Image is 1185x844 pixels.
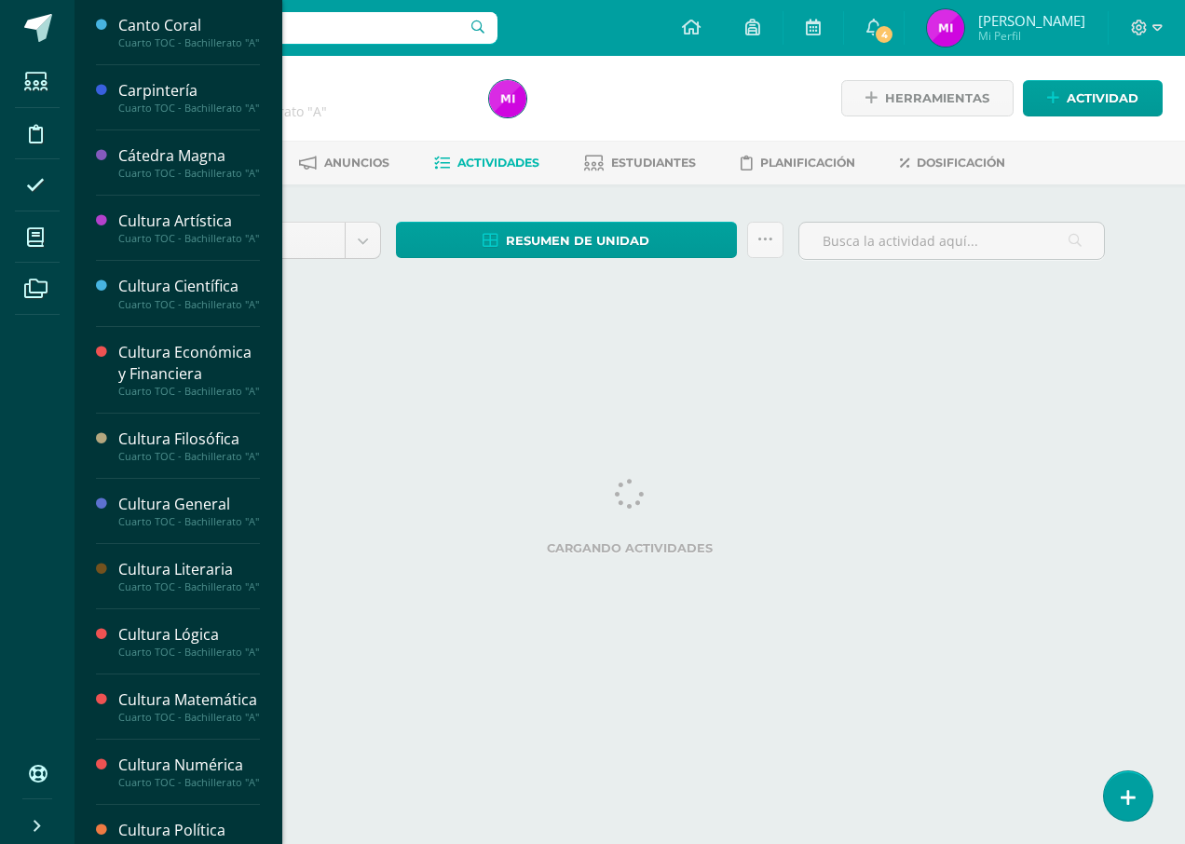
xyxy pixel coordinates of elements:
[118,15,260,36] div: Canto Coral
[145,102,467,120] div: Cuarto TOC - Bachillerato 'A'
[506,224,649,258] span: Resumen de unidad
[118,15,260,49] a: Canto CoralCuarto TOC - Bachillerato "A"
[118,755,260,789] a: Cultura NuméricaCuarto TOC - Bachillerato "A"
[118,80,260,102] div: Carpintería
[118,429,260,463] a: Cultura FilosóficaCuarto TOC - Bachillerato "A"
[118,624,260,659] a: Cultura LógicaCuarto TOC - Bachillerato "A"
[118,450,260,463] div: Cuarto TOC - Bachillerato "A"
[396,222,737,258] a: Resumen de unidad
[118,276,260,297] div: Cultura Científica
[118,580,260,593] div: Cuarto TOC - Bachillerato "A"
[118,36,260,49] div: Cuarto TOC - Bachillerato "A"
[1023,80,1163,116] a: Actividad
[978,28,1085,44] span: Mi Perfil
[584,148,696,178] a: Estudiantes
[118,102,260,115] div: Cuarto TOC - Bachillerato "A"
[155,541,1105,555] label: Cargando actividades
[118,429,260,450] div: Cultura Filosófica
[760,156,855,170] span: Planificación
[118,624,260,646] div: Cultura Lógica
[118,494,260,515] div: Cultura General
[87,12,497,44] input: Busca un usuario...
[118,211,260,232] div: Cultura Artística
[885,81,989,116] span: Herramientas
[118,276,260,310] a: Cultura CientíficaCuarto TOC - Bachillerato "A"
[978,11,1085,30] span: [PERSON_NAME]
[118,559,260,580] div: Cultura Literaria
[917,156,1005,170] span: Dosificación
[118,342,260,398] a: Cultura Económica y FinancieraCuarto TOC - Bachillerato "A"
[118,167,260,180] div: Cuarto TOC - Bachillerato "A"
[741,148,855,178] a: Planificación
[874,24,894,45] span: 4
[118,559,260,593] a: Cultura LiterariaCuarto TOC - Bachillerato "A"
[118,342,260,385] div: Cultura Económica y Financiera
[841,80,1014,116] a: Herramientas
[118,145,260,180] a: Cátedra MagnaCuarto TOC - Bachillerato "A"
[1067,81,1138,116] span: Actividad
[118,820,260,841] div: Cultura Política
[118,145,260,167] div: Cátedra Magna
[118,232,260,245] div: Cuarto TOC - Bachillerato "A"
[118,211,260,245] a: Cultura ArtísticaCuarto TOC - Bachillerato "A"
[118,646,260,659] div: Cuarto TOC - Bachillerato "A"
[611,156,696,170] span: Estudiantes
[434,148,539,178] a: Actividades
[118,689,260,724] a: Cultura MatemáticaCuarto TOC - Bachillerato "A"
[489,80,526,117] img: 04d86d0e41efd3ee54deb6b23dd0525a.png
[118,689,260,711] div: Cultura Matemática
[457,156,539,170] span: Actividades
[118,80,260,115] a: CarpinteríaCuarto TOC - Bachillerato "A"
[118,298,260,311] div: Cuarto TOC - Bachillerato "A"
[118,494,260,528] a: Cultura GeneralCuarto TOC - Bachillerato "A"
[324,156,389,170] span: Anuncios
[118,711,260,724] div: Cuarto TOC - Bachillerato "A"
[118,385,260,398] div: Cuarto TOC - Bachillerato "A"
[118,776,260,789] div: Cuarto TOC - Bachillerato "A"
[900,148,1005,178] a: Dosificación
[118,755,260,776] div: Cultura Numérica
[299,148,389,178] a: Anuncios
[927,9,964,47] img: 04d86d0e41efd3ee54deb6b23dd0525a.png
[118,515,260,528] div: Cuarto TOC - Bachillerato "A"
[799,223,1104,259] input: Busca la actividad aquí...
[145,76,467,102] h1: Canto Coral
